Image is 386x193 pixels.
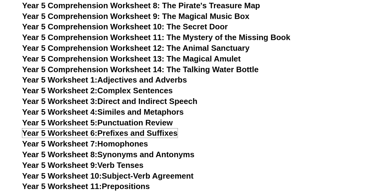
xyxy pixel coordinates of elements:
[284,124,386,193] iframe: Chat Widget
[22,182,102,191] span: Year 5 Worksheet 11:
[22,107,184,117] a: Year 5 Worksheet 4:Similes and Metaphors
[22,1,260,10] a: Year 5 Comprehension Worksheet 8: The Pirate's Treasure Map
[22,97,98,106] span: Year 5 Worksheet 3:
[22,128,178,138] a: Year 5 Worksheet 6:Prefixes and Suffixes
[22,22,228,31] a: Year 5 Comprehension Worksheet 10: The Secret Door
[22,171,194,180] a: Year 5 Worksheet 10:Subject-Verb Agreement
[22,33,290,42] a: Year 5 Comprehension Worksheet 11: The Mystery of the Missing Book
[22,75,98,84] span: Year 5 Worksheet 1:
[22,118,173,127] a: Year 5 Worksheet 5:Punctuation Review
[22,139,148,148] a: Year 5 Worksheet 7:Homophones
[22,65,259,74] a: Year 5 Comprehension Worksheet 14: The Talking Water Bottle
[22,54,241,63] a: Year 5 Comprehension Worksheet 13: The Magical Amulet
[22,161,98,170] span: Year 5 Worksheet 9:
[22,128,98,138] span: Year 5 Worksheet 6:
[22,171,102,180] span: Year 5 Worksheet 10:
[22,97,197,106] a: Year 5 Worksheet 3:Direct and Indirect Speech
[22,43,250,53] a: Year 5 Comprehension Worksheet 12: The Animal Sanctuary
[22,86,98,95] span: Year 5 Worksheet 2:
[22,118,98,127] span: Year 5 Worksheet 5:
[22,150,98,159] span: Year 5 Worksheet 8:
[22,139,98,148] span: Year 5 Worksheet 7:
[22,150,195,159] a: Year 5 Worksheet 8:Synonyms and Antonyms
[22,12,250,21] a: Year 5 Comprehension Worksheet 9: The Magical Music Box
[22,75,187,84] a: Year 5 Worksheet 1:Adjectives and Adverbs
[22,86,173,95] a: Year 5 Worksheet 2:Complex Sentences
[22,161,144,170] a: Year 5 Worksheet 9:Verb Tenses
[22,107,98,117] span: Year 5 Worksheet 4:
[22,182,150,191] a: Year 5 Worksheet 11:Prepositions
